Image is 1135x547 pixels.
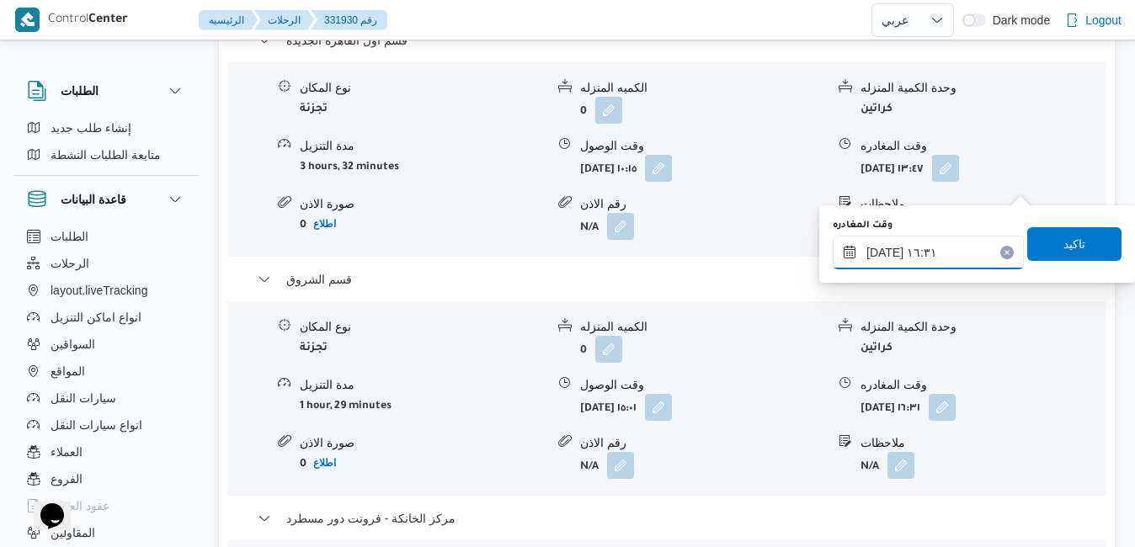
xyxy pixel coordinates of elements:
div: رقم الاذن [580,434,825,452]
div: وحدة الكمية المنزله [861,318,1106,336]
b: 0 [580,345,587,357]
div: مدة التنزيل [300,376,545,394]
span: إنشاء طلب جديد [51,118,131,138]
div: ملاحظات [861,195,1106,213]
div: رقم الاذن [580,195,825,213]
span: سيارات النقل [51,388,116,408]
b: كراتين [861,343,893,354]
b: كراتين [861,104,893,115]
button: قاعدة البيانات [27,189,185,210]
button: الفروع [20,465,192,492]
span: مركز الخانكة - فرونت دور مسطرد [286,508,456,528]
button: السواقين [20,331,192,358]
button: Clear input [1000,246,1014,259]
button: عقود العملاء [20,492,192,519]
span: الفروع [51,469,83,489]
button: الرئيسيه [199,10,258,30]
div: نوع المكان [300,79,545,97]
div: صورة الاذن [300,434,545,452]
span: السواقين [51,334,95,354]
button: layout.liveTracking [20,277,192,304]
button: قسم الشروق [258,269,1077,289]
button: إنشاء طلب جديد [20,114,192,141]
b: اطلاع [313,457,336,469]
span: تاكيد [1063,234,1085,254]
div: وحدة الكمية المنزله [861,79,1106,97]
div: وقت المغادره [861,137,1106,155]
button: الطلبات [27,81,185,101]
b: 0 [300,459,306,470]
span: الرحلات [51,253,89,273]
button: تاكيد [1027,227,1122,261]
div: مدة التنزيل [300,137,545,155]
label: وقت المغادره [833,219,893,232]
b: 3 hours, 32 minutes [300,162,399,173]
b: [DATE] ١٥:٠١ [580,403,637,415]
button: المواقع [20,358,192,385]
button: سيارات النقل [20,385,192,412]
span: Logout [1085,10,1122,30]
b: [DATE] ١٠:١٥ [580,164,637,176]
span: layout.liveTracking [51,280,147,300]
b: 0 [300,220,306,231]
button: المقاولين [20,519,192,546]
button: العملاء [20,438,192,465]
div: قسم الشروق [227,301,1106,496]
b: [DATE] ١٣:٤٧ [861,164,924,176]
button: اطلاع [306,453,343,473]
div: وقت الوصول [580,137,825,155]
div: نوع المكان [300,318,545,336]
b: N/A [580,461,599,473]
div: قسم أول القاهرة الجديدة [227,62,1106,257]
button: انواع سيارات النقل [20,412,192,438]
span: المواقع [51,361,85,381]
button: انواع اماكن التنزيل [20,304,192,331]
span: المقاولين [51,523,95,543]
span: انواع اماكن التنزيل [51,307,141,327]
h3: قاعدة البيانات [61,189,126,210]
div: وقت المغادره [861,376,1106,394]
b: N/A [861,461,879,473]
button: الطلبات [20,223,192,250]
b: تجزئة [300,104,328,115]
b: 1 hour, 29 minutes [300,401,392,412]
button: اطلاع [306,214,343,234]
button: 331930 رقم [311,10,387,30]
span: العملاء [51,442,83,462]
b: [DATE] ١٦:٣١ [861,403,920,415]
b: Center [88,13,128,27]
b: تجزئة [300,343,328,354]
button: Logout [1058,3,1128,37]
span: قسم أول القاهرة الجديدة [286,30,408,50]
button: مركز الخانكة - فرونت دور مسطرد [258,508,1077,528]
div: صورة الاذن [300,195,545,213]
button: الرحلات [20,250,192,277]
div: الكميه المنزله [580,318,825,336]
span: Dark mode [986,13,1050,27]
b: اطلاع [313,218,336,230]
div: الطلبات [13,114,199,175]
span: انواع سيارات النقل [51,415,142,435]
h3: الطلبات [61,81,99,101]
span: عقود العملاء [51,496,109,516]
button: قسم أول القاهرة الجديدة [258,30,1077,50]
span: متابعة الطلبات النشطة [51,145,161,165]
img: X8yXhbKr1z7QwAAAABJRU5ErkJggg== [15,8,40,32]
span: قسم الشروق [286,269,352,289]
div: وقت الوصول [580,376,825,394]
div: ملاحظات [861,434,1106,452]
b: 0 [580,106,587,118]
b: N/A [580,222,599,234]
input: Press the down key to open a popover containing a calendar. [833,236,1024,269]
span: الطلبات [51,226,88,247]
iframe: chat widget [17,480,71,530]
div: الكميه المنزله [580,79,825,97]
button: متابعة الطلبات النشطة [20,141,192,168]
button: الرحلات [254,10,314,30]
